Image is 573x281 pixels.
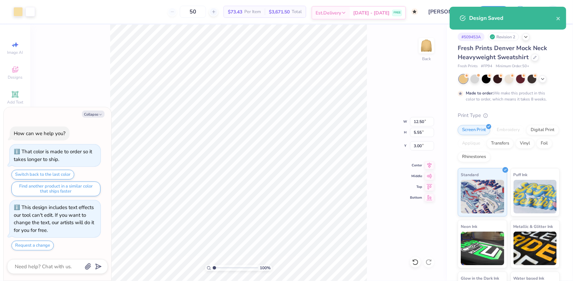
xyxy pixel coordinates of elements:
button: close [556,14,561,22]
button: Switch back to the last color [11,170,74,179]
input: Untitled Design [423,5,473,18]
span: Total [292,8,302,15]
span: FREE [394,10,401,15]
div: How can we help you? [14,130,66,137]
img: Metallic & Glitter Ink [514,232,557,265]
span: [DATE] - [DATE] [353,9,390,16]
span: Est. Delivery [316,9,341,16]
img: Neon Ink [461,232,504,265]
button: Find another product in a similar color that ships faster [11,182,100,196]
button: Request a change [11,241,54,250]
button: Collapse [82,111,105,118]
div: Design Saved [469,14,556,22]
input: – – [180,6,206,18]
span: Per Item [244,8,261,15]
span: $73.43 [228,8,242,15]
span: $3,671.50 [269,8,290,15]
span: 100 % [260,265,271,271]
span: Metallic & Glitter Ink [514,223,553,230]
span: Image AI [7,50,23,55]
div: That color is made to order so it takes longer to ship. [14,148,92,163]
span: Neon Ink [461,223,477,230]
span: Designs [8,75,23,80]
div: This design includes text effects our tool can't edit. If you want to change the text, our artist... [14,204,94,234]
span: Add Text [7,99,23,105]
